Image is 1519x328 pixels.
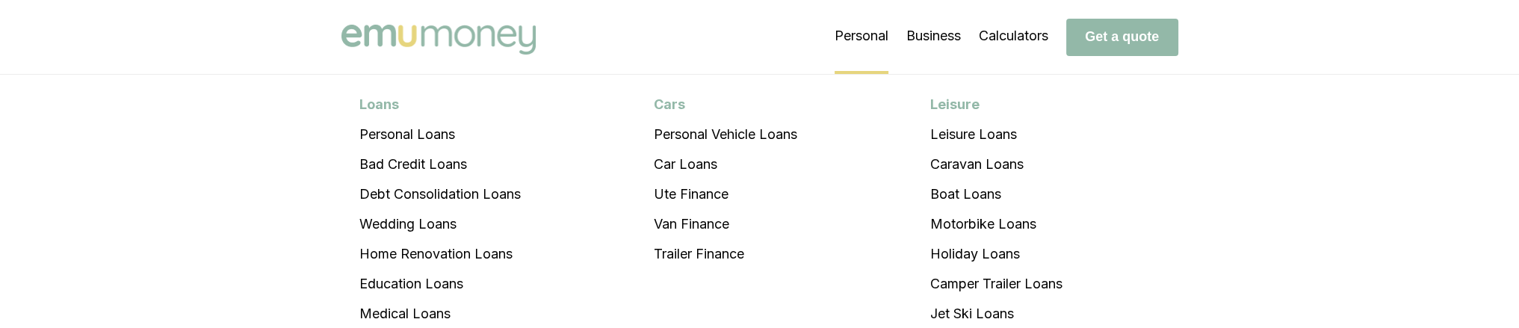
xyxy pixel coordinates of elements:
[912,269,1080,299] a: Camper Trailer Loans
[912,90,1080,120] div: Leisure
[912,239,1080,269] a: Holiday Loans
[341,120,539,149] a: Personal Loans
[636,239,815,269] a: Trailer Finance
[636,90,815,120] div: Cars
[341,239,539,269] a: Home Renovation Loans
[341,25,536,55] img: Emu Money logo
[912,149,1080,179] a: Caravan Loans
[636,120,815,149] a: Personal Vehicle Loans
[636,209,815,239] a: Van Finance
[341,179,539,209] a: Debt Consolidation Loans
[912,209,1080,239] a: Motorbike Loans
[341,149,539,179] a: Bad Credit Loans
[912,120,1080,149] a: Leisure Loans
[636,149,815,179] a: Car Loans
[341,90,539,120] div: Loans
[341,269,539,299] a: Education Loans
[1066,19,1178,56] button: Get a quote
[636,179,815,209] a: Ute Finance
[1066,28,1178,44] a: Get a quote
[912,179,1080,209] a: Boat Loans
[341,209,539,239] a: Wedding Loans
